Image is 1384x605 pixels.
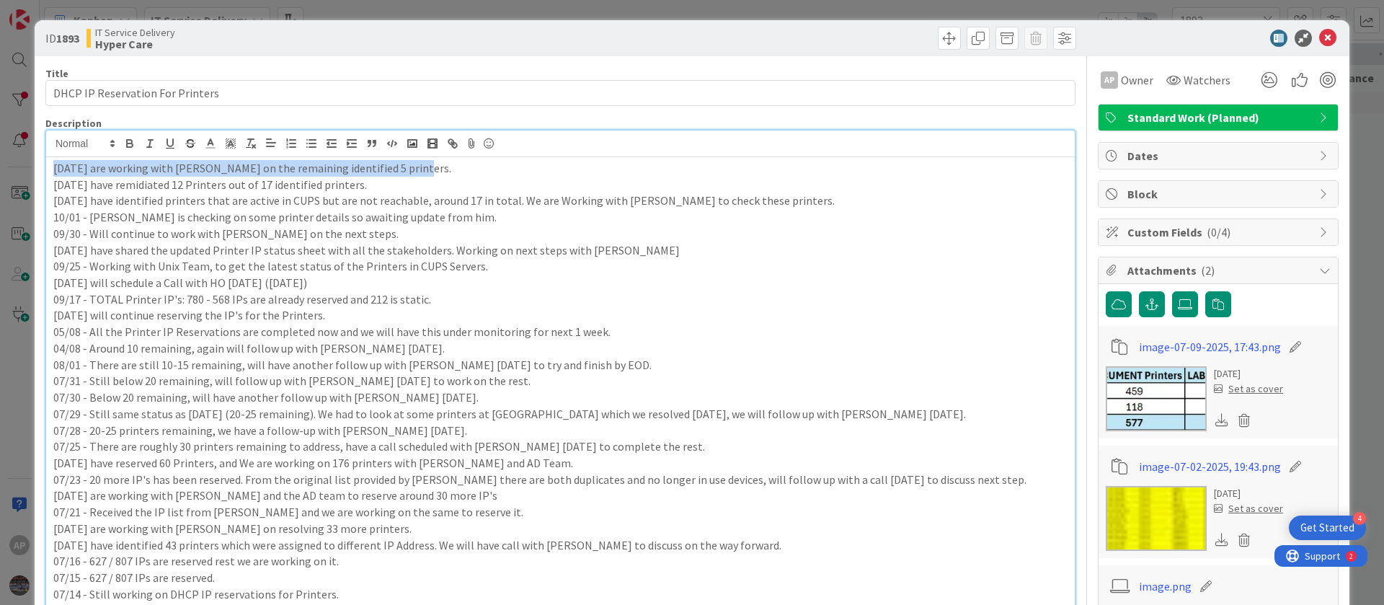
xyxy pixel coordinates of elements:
span: Standard Work (Planned) [1127,109,1312,126]
a: image-07-09-2025, 17:43.png [1139,338,1281,356]
p: [DATE] have shared the updated Printer IP status sheet with all the stakeholders. Working on next... [53,242,1068,259]
p: 07/21 - Received the IP list from [PERSON_NAME] and we are working on the same to reserve it. [53,504,1068,521]
p: [DATE] have remidiated 12 Printers out of 17 identified printers. [53,177,1068,193]
span: Description [45,117,102,130]
span: ( 0/4 ) [1207,225,1230,239]
span: Custom Fields [1127,224,1312,241]
a: image.png [1139,578,1192,595]
p: 07/16 - 627 / 807 IPs are reserved rest we are working on it. [53,553,1068,570]
p: 04/08 - Around 10 remaining, again will follow up with [PERSON_NAME] [DATE]. [53,340,1068,357]
p: [DATE] will schedule a Call with HO [DATE] ([DATE]) [53,275,1068,291]
p: 07/23 - 20 more IP's has been reserved. From the original list provided by [PERSON_NAME] there ar... [53,472,1068,488]
span: Block [1127,185,1312,203]
p: 09/25 - Working with Unix Team, to get the latest status of the Printers in CUPS Servers. [53,258,1068,275]
p: 05/08 - All the Printer IP Reservations are completed now and we will have this under monitoring ... [53,324,1068,340]
span: ID [45,30,79,47]
p: [DATE] will continue reserving the IP's for the Printers. [53,307,1068,324]
p: 07/15 - 627 / 807 IPs are reserved. [53,570,1068,586]
p: 07/28 - 20-25 printers remaining, we have a follow-up with [PERSON_NAME] [DATE]. [53,423,1068,439]
label: Title [45,67,68,80]
span: ( 2 ) [1201,263,1215,278]
input: type card name here... [45,80,1075,106]
span: Watchers [1184,71,1230,89]
p: [DATE] are working with [PERSON_NAME] and the AD team to reserve around 30 more IP's [53,487,1068,504]
p: 07/25 - There are roughly 30 printers remaining to address, have a call scheduled with [PERSON_NA... [53,438,1068,455]
span: IT Service Delivery [95,27,175,38]
div: Download [1214,531,1230,549]
p: 10/01 - [PERSON_NAME] is checking on some printer details so awaiting update from him. [53,209,1068,226]
p: 09/17 - TOTAL Printer IP's: 780 - 568 IPs are already reserved and 212 is static. [53,291,1068,308]
a: image-07-02-2025, 19:43.png [1139,458,1281,475]
div: 4 [1353,512,1366,525]
div: Set as cover [1214,381,1283,397]
div: Download [1214,411,1230,430]
div: Open Get Started checklist, remaining modules: 4 [1289,516,1366,540]
b: Hyper Care [95,38,175,50]
p: 07/29 - Still same status as [DATE] (20-25 remaining). We had to look at some printers at [GEOGRA... [53,406,1068,423]
b: 1893 [56,31,79,45]
div: [DATE] [1214,486,1283,501]
div: Get Started [1300,521,1354,535]
p: 07/31 - Still below 20 remaining, will follow up with [PERSON_NAME] [DATE] to work on the rest. [53,373,1068,389]
p: 07/14 - Still working on DHCP IP reservations for Printers. [53,586,1068,603]
span: Attachments [1127,262,1312,279]
div: AP [1101,71,1118,89]
p: 07/30 - Below 20 remaining, will have another follow up with [PERSON_NAME] [DATE]. [53,389,1068,406]
p: [DATE] have reserved 60 Printers, and We are working on 176 printers with [PERSON_NAME] and AD Team. [53,455,1068,472]
div: 2 [75,6,79,17]
div: Set as cover [1214,501,1283,516]
div: [DATE] [1214,366,1283,381]
p: [DATE] have identified 43 printers which were assigned to different IP Address. We will have call... [53,537,1068,554]
span: Support [30,2,66,19]
p: [DATE] have identified printers that are active in CUPS but are not reachable, around 17 in total... [53,193,1068,209]
span: Dates [1127,147,1312,164]
p: 09/30 - Will continue to work with [PERSON_NAME] on the next steps. [53,226,1068,242]
p: [DATE] are working with [PERSON_NAME] on resolving 33 more printers. [53,521,1068,537]
p: [DATE] are working with [PERSON_NAME] on the remaining identified 5 printers. [53,160,1068,177]
span: Owner [1121,71,1153,89]
p: 08/01 - There are still 10-15 remaining, will have another follow up with [PERSON_NAME] [DATE] to... [53,357,1068,374]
